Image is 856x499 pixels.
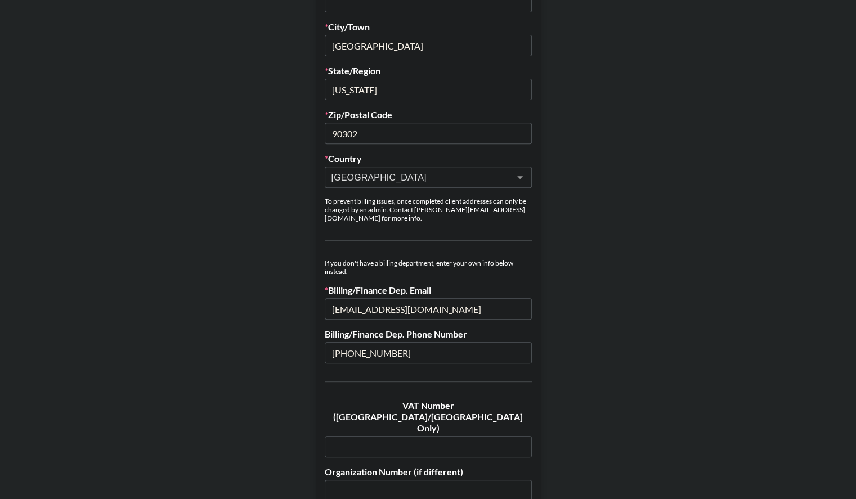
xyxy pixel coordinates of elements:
[325,466,532,478] label: Organization Number (if different)
[325,400,532,434] label: VAT Number ([GEOGRAPHIC_DATA]/[GEOGRAPHIC_DATA] Only)
[325,285,532,296] label: Billing/Finance Dep. Email
[512,169,528,185] button: Open
[325,329,532,340] label: Billing/Finance Dep. Phone Number
[325,65,532,77] label: State/Region
[325,109,532,120] label: Zip/Postal Code
[325,21,532,33] label: City/Town
[325,153,532,164] label: Country
[325,259,532,276] div: If you don't have a billing department, enter your own info below instead.
[325,197,532,222] div: To prevent billing issues, once completed client addresses can only be changed by an admin. Conta...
